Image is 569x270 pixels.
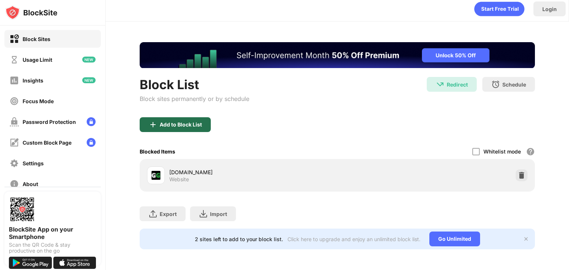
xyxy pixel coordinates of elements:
div: Block sites permanently or by schedule [140,95,249,102]
div: Custom Block Page [23,139,71,146]
iframe: Banner [140,42,535,68]
div: Insights [23,77,43,84]
img: customize-block-page-off.svg [10,138,19,147]
img: favicons [152,171,160,180]
div: Add to Block List [160,122,202,128]
div: Go Unlimited [429,232,480,246]
div: Scan the QR Code & stay productive on the go [9,242,96,254]
img: about-off.svg [10,179,19,189]
img: lock-menu.svg [87,117,96,126]
img: time-usage-off.svg [10,55,19,64]
img: insights-off.svg [10,76,19,85]
div: animation [474,1,525,16]
img: logo-blocksite.svg [5,5,57,20]
div: Login [542,6,557,12]
img: block-on.svg [10,34,19,44]
div: Block Sites [23,36,50,42]
img: new-icon.svg [82,57,96,63]
div: Schedule [502,81,526,88]
div: BlockSite App on your Smartphone [9,226,96,240]
div: Password Protection [23,119,76,125]
div: Usage Limit [23,57,52,63]
img: options-page-qr-code.png [9,196,36,223]
div: Blocked Items [140,148,175,155]
div: About [23,181,38,187]
div: Whitelist mode [483,148,521,155]
img: lock-menu.svg [87,138,96,147]
img: new-icon.svg [82,77,96,83]
div: Settings [23,160,44,166]
img: password-protection-off.svg [10,117,19,126]
div: Click here to upgrade and enjoy an unlimited block list. [287,236,420,242]
img: settings-off.svg [10,159,19,168]
div: Block List [140,77,249,92]
div: Focus Mode [23,98,54,104]
div: Redirect [447,81,468,88]
img: x-button.svg [523,236,529,242]
img: focus-off.svg [10,97,19,106]
div: [DOMAIN_NAME] [169,168,337,176]
div: 2 sites left to add to your block list. [195,236,283,242]
img: download-on-the-app-store.svg [53,257,96,269]
div: Website [169,176,189,183]
div: Import [210,211,227,217]
div: Export [160,211,177,217]
img: get-it-on-google-play.svg [9,257,52,269]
